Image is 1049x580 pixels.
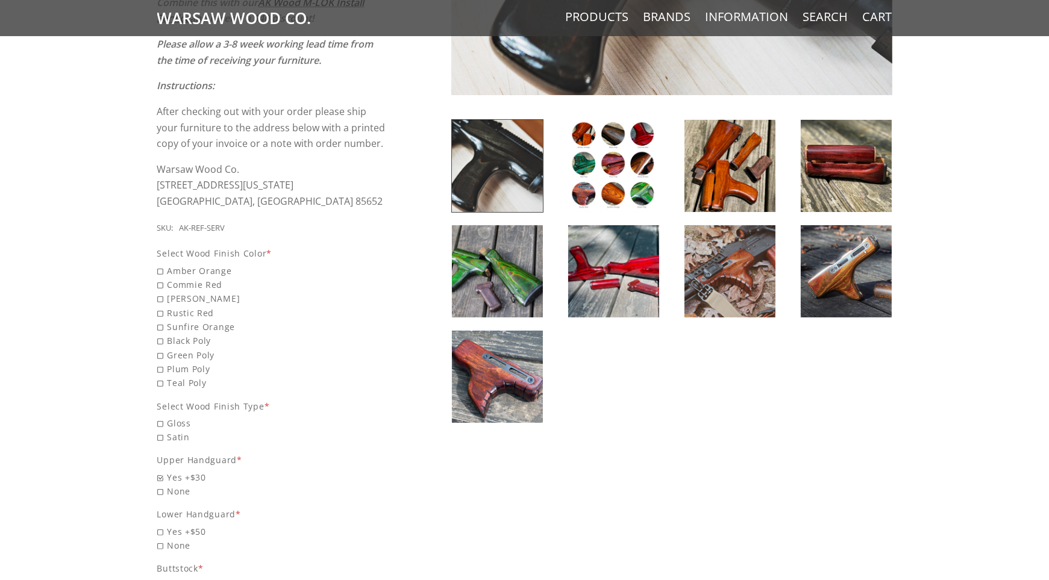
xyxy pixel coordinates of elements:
[157,561,388,575] div: Buttstock
[452,120,543,212] img: AK Wood Refinishing Service
[157,334,388,348] span: Black Poly
[801,225,892,317] img: AK Wood Refinishing Service
[801,120,892,212] img: AK Wood Refinishing Service
[157,348,388,362] span: Green Poly
[863,9,892,25] a: Cart
[157,320,388,334] span: Sunfire Orange
[566,9,629,25] a: Products
[706,9,789,25] a: Information
[157,538,388,552] span: None
[157,264,388,278] span: Amber Orange
[157,222,174,235] div: SKU:
[452,331,543,423] img: AK Wood Refinishing Service
[568,120,659,212] img: AK Wood Refinishing Service
[157,525,388,538] span: Yes +$50
[157,163,240,176] span: Warsaw Wood Co.
[643,9,691,25] a: Brands
[157,246,388,260] div: Select Wood Finish Color
[684,225,775,317] img: AK Wood Refinishing Service
[157,430,388,444] span: Satin
[157,306,388,320] span: Rustic Red
[803,9,848,25] a: Search
[157,37,374,67] em: Please allow a 3-8 week working lead time from the time of receiving your furniture.
[157,195,383,208] span: [GEOGRAPHIC_DATA], [GEOGRAPHIC_DATA] 85652
[157,453,388,467] div: Upper Handguard
[157,79,215,92] em: Instructions:
[180,222,225,235] div: AK-REF-SERV
[684,120,775,212] img: AK Wood Refinishing Service
[157,507,388,521] div: Lower Handguard
[157,399,388,413] div: Select Wood Finish Type
[568,225,659,317] img: AK Wood Refinishing Service
[157,416,388,430] span: Gloss
[157,292,388,305] span: [PERSON_NAME]
[157,484,388,498] span: None
[157,278,388,292] span: Commie Red
[157,376,388,390] span: Teal Poly
[157,104,388,152] p: After checking out with your order please ship your furniture to the address below with a printed...
[157,178,294,192] span: [STREET_ADDRESS][US_STATE]
[157,362,388,376] span: Plum Poly
[157,470,388,484] span: Yes +$30
[452,225,543,317] img: AK Wood Refinishing Service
